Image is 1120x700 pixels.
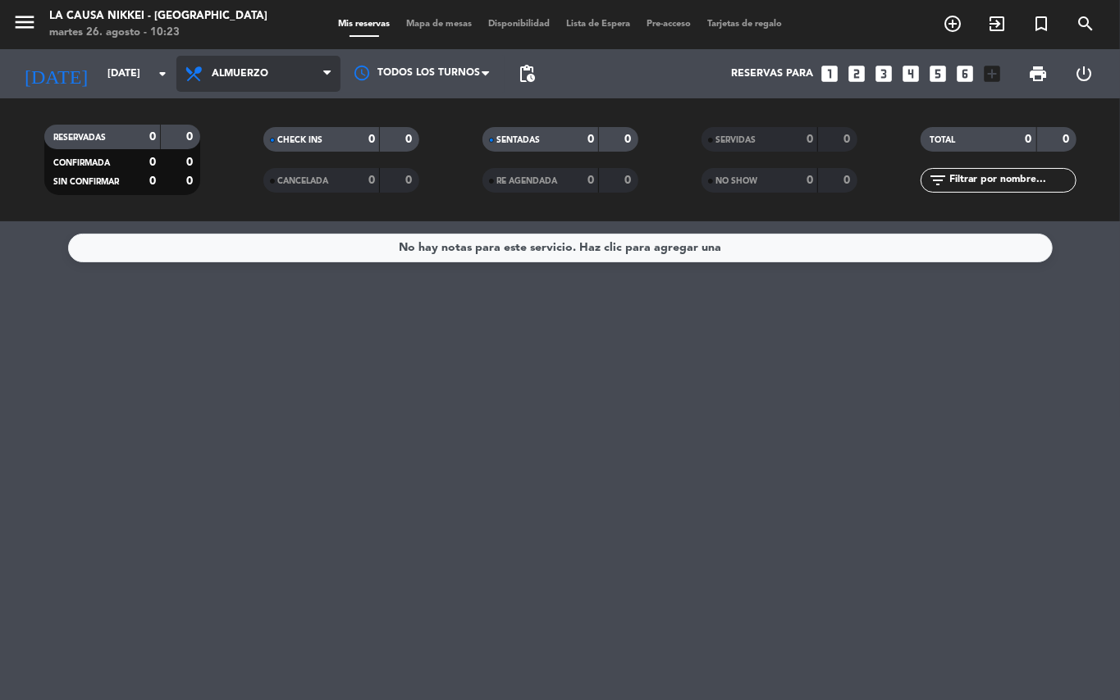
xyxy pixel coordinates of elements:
span: Tarjetas de regalo [699,20,790,29]
strong: 0 [186,175,196,187]
input: Filtrar por nombre... [949,171,1076,189]
strong: 0 [624,134,634,145]
span: Almuerzo [212,68,268,80]
span: CANCELADA [278,177,329,185]
i: menu [12,10,37,34]
span: pending_actions [517,64,537,84]
span: Lista de Espera [558,20,638,29]
span: print [1028,64,1048,84]
strong: 0 [807,134,813,145]
strong: 0 [587,134,594,145]
i: add_circle_outline [943,14,962,34]
span: NO SHOW [716,177,758,185]
i: looks_6 [955,63,976,84]
strong: 0 [405,134,415,145]
button: menu [12,10,37,40]
i: arrow_drop_down [153,64,172,84]
span: SERVIDAS [716,136,757,144]
i: looks_5 [928,63,949,84]
strong: 0 [1063,134,1072,145]
i: power_settings_new [1075,64,1095,84]
strong: 0 [368,134,375,145]
span: Disponibilidad [480,20,558,29]
i: looks_3 [874,63,895,84]
strong: 0 [624,175,634,186]
i: looks_one [820,63,841,84]
strong: 0 [1026,134,1032,145]
span: SIN CONFIRMAR [54,178,120,186]
div: No hay notas para este servicio. Haz clic para agregar una [399,239,721,257]
i: looks_two [847,63,868,84]
i: exit_to_app [987,14,1007,34]
span: Pre-acceso [638,20,699,29]
div: martes 26. agosto - 10:23 [49,25,267,41]
span: CONFIRMADA [54,159,111,167]
strong: 0 [149,157,156,168]
i: filter_list [929,170,949,190]
span: TOTAL [930,136,956,144]
strong: 0 [843,175,853,186]
strong: 0 [843,134,853,145]
i: looks_4 [901,63,922,84]
span: Reservas para [732,68,814,80]
i: search [1076,14,1095,34]
span: Mis reservas [330,20,398,29]
strong: 0 [807,175,813,186]
strong: 0 [186,131,196,143]
strong: 0 [405,175,415,186]
strong: 0 [186,157,196,168]
span: SENTADAS [497,136,541,144]
span: RE AGENDADA [497,177,558,185]
strong: 0 [149,175,156,187]
div: LOG OUT [1061,49,1108,98]
i: [DATE] [12,56,99,92]
i: turned_in_not [1031,14,1051,34]
span: CHECK INS [278,136,323,144]
div: La Causa Nikkei - [GEOGRAPHIC_DATA] [49,8,267,25]
span: Mapa de mesas [398,20,480,29]
i: add_box [982,63,1003,84]
strong: 0 [149,131,156,143]
strong: 0 [587,175,594,186]
span: RESERVADAS [54,134,107,142]
strong: 0 [368,175,375,186]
